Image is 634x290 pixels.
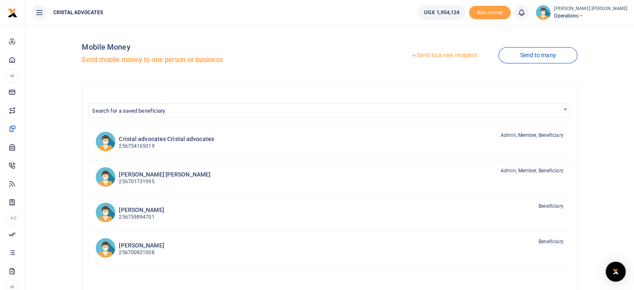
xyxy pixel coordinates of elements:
[95,202,115,222] img: JM
[119,242,164,249] h6: [PERSON_NAME]
[390,48,499,63] a: Send to a new recipient
[536,5,627,20] a: profile-user [PERSON_NAME] [PERSON_NAME] Operations
[501,131,564,139] span: Admin, Member, Beneficiary
[50,9,106,16] span: CRISTAL ADVOCATES
[89,104,569,117] span: Search for a saved beneficiary
[119,213,164,221] p: 256759894701
[95,131,115,151] img: CaCa
[89,196,570,229] a: JM [PERSON_NAME] 256759894701 Beneficiary
[469,9,511,15] a: Add money
[119,136,214,143] h6: Cristal advocates Cristal advocates
[606,262,626,282] div: Open Intercom Messenger
[119,142,214,150] p: 256754165019
[89,125,570,158] a: CaCa Cristal advocates Cristal advocates 256754165019 Admin, Member, Beneficiary
[499,47,577,63] a: Send to many
[89,160,570,194] a: RbRb [PERSON_NAME] [PERSON_NAME] 256701731995 Admin, Member, Beneficiary
[538,238,563,245] span: Beneficiary
[414,5,469,20] li: Wallet ballance
[95,238,115,258] img: SM
[8,9,18,15] a: logo-small logo-large logo-large
[119,249,164,257] p: 256700821008
[424,8,459,17] span: UGX 1,954,124
[554,5,627,13] small: [PERSON_NAME] [PERSON_NAME]
[119,207,164,214] h6: [PERSON_NAME]
[7,69,18,83] li: M
[119,178,210,186] p: 256701731995
[469,6,511,20] li: Toup your wallet
[88,103,569,118] span: Search for a saved beneficiary
[469,6,511,20] span: Add money
[7,211,18,225] li: Ac
[501,167,564,174] span: Admin, Member, Beneficiary
[82,56,326,64] h5: Send mobile money to one person or business
[82,43,326,52] h4: Mobile Money
[119,171,210,178] h6: [PERSON_NAME] [PERSON_NAME]
[95,167,115,187] img: RbRb
[92,108,165,114] span: Search for a saved beneficiary
[536,5,551,20] img: profile-user
[89,231,570,265] a: SM [PERSON_NAME] 256700821008 Beneficiary
[8,8,18,18] img: logo-small
[538,202,563,210] span: Beneficiary
[418,5,466,20] a: UGX 1,954,124
[554,12,627,20] span: Operations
